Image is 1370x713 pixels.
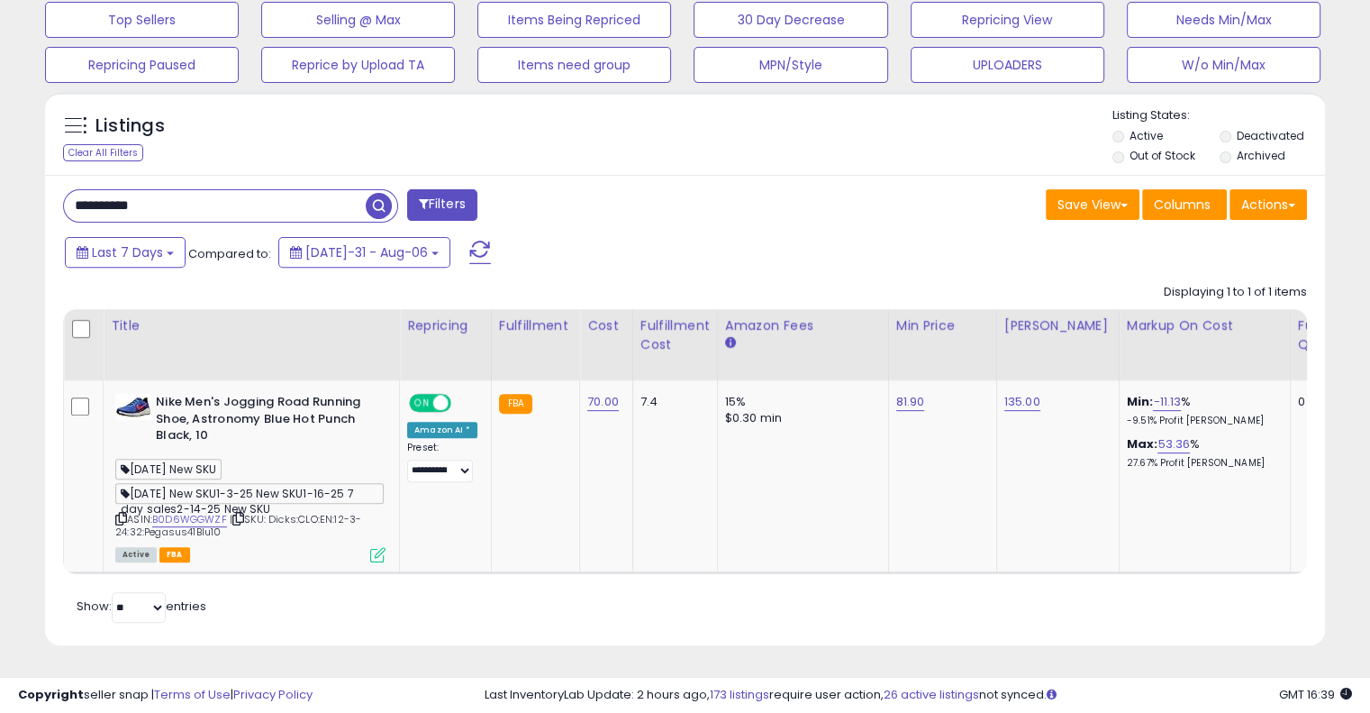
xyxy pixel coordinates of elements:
[115,483,384,504] span: [DATE] New SKU1-3-25 New SKU1-16-25 7 day sales2-14-25 New SKU
[1153,393,1181,411] a: -11.13
[407,422,477,438] div: Amazon AI *
[1127,394,1276,427] div: %
[1229,189,1307,220] button: Actions
[1154,196,1211,214] span: Columns
[154,686,231,703] a: Terms of Use
[1127,316,1283,335] div: Markup on Cost
[725,316,881,335] div: Amazon Fees
[725,394,875,410] div: 15%
[115,547,157,562] span: All listings currently available for purchase on Amazon
[1127,393,1154,410] b: Min:
[1046,189,1139,220] button: Save View
[305,243,428,261] span: [DATE]-31 - Aug-06
[911,47,1104,83] button: UPLOADERS
[1112,107,1325,124] p: Listing States:
[115,394,151,420] img: 41jtc1tR4+L._SL40_.jpg
[1127,47,1320,83] button: W/o Min/Max
[1127,436,1276,470] div: %
[1157,435,1190,453] a: 53.36
[407,189,477,221] button: Filters
[1298,316,1360,354] div: Fulfillable Quantity
[485,687,1352,704] div: Last InventoryLab Update: 2 hours ago, require user action, not synced.
[159,547,190,562] span: FBA
[77,598,206,615] span: Show: entries
[1127,415,1276,427] p: -9.51% Profit [PERSON_NAME]
[1130,128,1163,143] label: Active
[95,114,165,139] h5: Listings
[1236,128,1303,143] label: Deactivated
[18,686,84,703] strong: Copyright
[45,2,239,38] button: Top Sellers
[92,243,163,261] span: Last 7 Days
[63,144,143,161] div: Clear All Filters
[411,396,433,411] span: ON
[65,237,186,268] button: Last 7 Days
[1298,394,1354,410] div: 0
[896,393,925,411] a: 81.90
[1142,189,1227,220] button: Columns
[1127,457,1276,470] p: 27.67% Profit [PERSON_NAME]
[261,47,455,83] button: Reprice by Upload TA
[725,335,736,352] small: Amazon Fees.
[1004,393,1040,411] a: 135.00
[1127,2,1320,38] button: Needs Min/Max
[1164,284,1307,301] div: Displaying 1 to 1 of 1 items
[911,2,1104,38] button: Repricing View
[587,393,619,411] a: 70.00
[694,47,887,83] button: MPN/Style
[152,512,227,527] a: B0D6WGGWZF
[449,396,477,411] span: OFF
[156,394,375,449] b: Nike Men's Jogging Road Running Shoe, Astronomy Blue Hot Punch Black, 10
[407,316,484,335] div: Repricing
[115,512,361,539] span: | SKU: Dicks:CLO:EN:12-3-24:32:Pegasus41Blu10
[1004,316,1111,335] div: [PERSON_NAME]
[233,686,313,703] a: Privacy Policy
[407,442,477,482] div: Preset:
[1236,148,1284,163] label: Archived
[1279,686,1352,703] span: 2025-08-14 16:39 GMT
[261,2,455,38] button: Selling @ Max
[710,686,769,703] a: 173 listings
[884,686,979,703] a: 26 active listings
[1119,309,1290,380] th: The percentage added to the cost of goods (COGS) that forms the calculator for Min & Max prices.
[18,687,313,704] div: seller snap | |
[188,245,271,262] span: Compared to:
[115,394,386,561] div: ASIN:
[115,459,222,480] span: [DATE] New SKU
[278,237,450,268] button: [DATE]-31 - Aug-06
[640,394,703,410] div: 7.4
[1130,148,1195,163] label: Out of Stock
[694,2,887,38] button: 30 Day Decrease
[725,410,875,426] div: $0.30 min
[477,2,671,38] button: Items Being Repriced
[896,316,989,335] div: Min Price
[477,47,671,83] button: Items need group
[1127,435,1158,452] b: Max:
[45,47,239,83] button: Repricing Paused
[499,394,532,414] small: FBA
[111,316,392,335] div: Title
[640,316,710,354] div: Fulfillment Cost
[499,316,572,335] div: Fulfillment
[587,316,625,335] div: Cost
